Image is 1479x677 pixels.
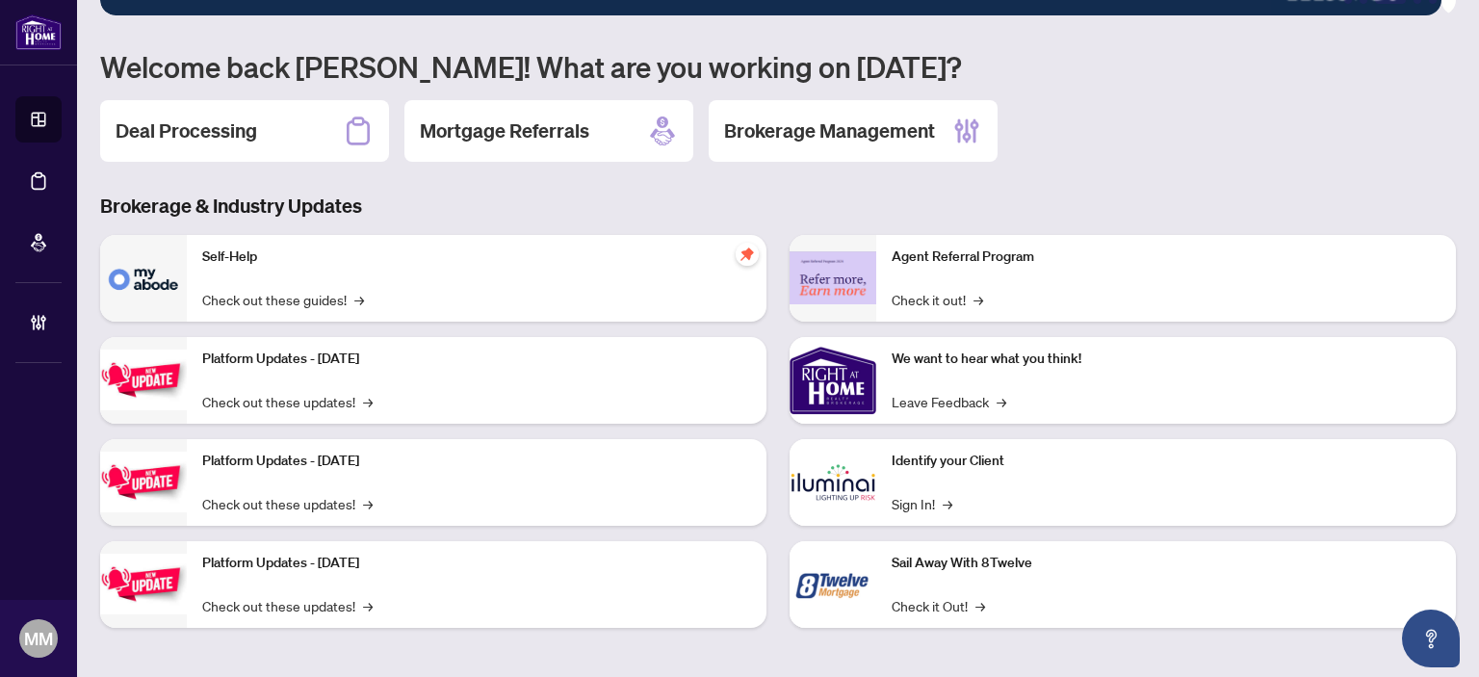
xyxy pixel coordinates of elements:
img: Identify your Client [790,439,876,526]
a: Check it out!→ [892,289,983,310]
p: Sail Away With 8Twelve [892,553,1440,574]
a: Check out these updates!→ [202,493,373,514]
img: Platform Updates - July 8, 2025 [100,452,187,512]
p: Identify your Client [892,451,1440,472]
img: Self-Help [100,235,187,322]
p: Self-Help [202,247,751,268]
h2: Mortgage Referrals [420,117,589,144]
h1: Welcome back [PERSON_NAME]! What are you working on [DATE]? [100,48,1456,85]
a: Check out these guides!→ [202,289,364,310]
span: → [973,289,983,310]
span: → [997,391,1006,412]
a: Leave Feedback→ [892,391,1006,412]
button: Open asap [1402,610,1460,667]
a: Check out these updates!→ [202,595,373,616]
span: → [363,391,373,412]
img: Agent Referral Program [790,251,876,304]
h2: Deal Processing [116,117,257,144]
p: Platform Updates - [DATE] [202,451,751,472]
h2: Brokerage Management [724,117,935,144]
p: We want to hear what you think! [892,349,1440,370]
img: Sail Away With 8Twelve [790,541,876,628]
span: → [363,595,373,616]
span: → [354,289,364,310]
span: → [975,595,985,616]
img: We want to hear what you think! [790,337,876,424]
p: Agent Referral Program [892,247,1440,268]
span: → [943,493,952,514]
h3: Brokerage & Industry Updates [100,193,1456,220]
img: logo [15,14,62,50]
a: Check out these updates!→ [202,391,373,412]
span: MM [24,625,53,652]
a: Check it Out!→ [892,595,985,616]
img: Platform Updates - June 23, 2025 [100,554,187,614]
span: pushpin [736,243,759,266]
p: Platform Updates - [DATE] [202,349,751,370]
a: Sign In!→ [892,493,952,514]
img: Platform Updates - July 21, 2025 [100,350,187,410]
p: Platform Updates - [DATE] [202,553,751,574]
span: → [363,493,373,514]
